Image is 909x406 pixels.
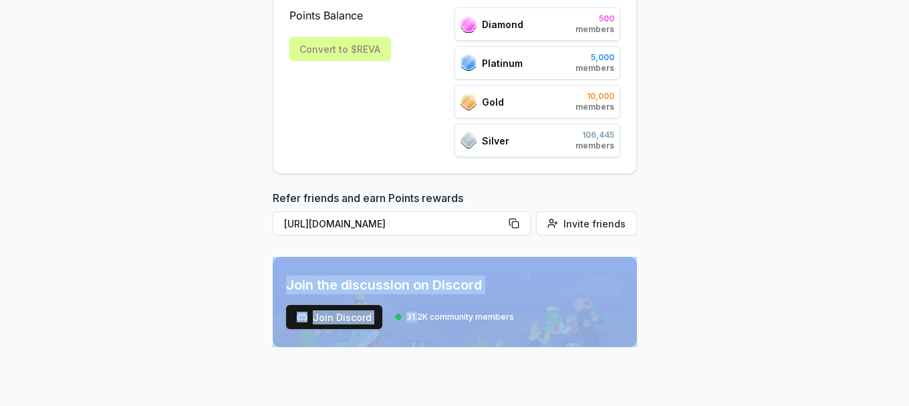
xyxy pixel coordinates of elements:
[536,211,637,235] button: Invite friends
[575,24,614,35] span: members
[461,16,477,33] img: ranks_icon
[461,132,477,149] img: ranks_icon
[482,17,523,31] span: Diamond
[273,190,637,241] div: Refer friends and earn Points rewards
[461,94,477,110] img: ranks_icon
[482,95,504,109] span: Gold
[575,52,614,63] span: 5,000
[273,257,637,347] img: discord_banner
[575,13,614,24] span: 500
[575,63,614,74] span: members
[286,305,382,329] a: testJoin Discord
[482,134,509,148] span: Silver
[289,7,391,23] span: Points Balance
[575,140,614,151] span: members
[273,211,531,235] button: [URL][DOMAIN_NAME]
[406,312,514,322] span: 31.2K community members
[286,276,514,294] span: Join the discussion on Discord
[575,91,614,102] span: 10,000
[482,56,523,70] span: Platinum
[297,312,307,322] img: test
[313,310,372,324] span: Join Discord
[563,217,626,231] span: Invite friends
[286,305,382,329] button: Join Discord
[461,54,477,72] img: ranks_icon
[575,102,614,112] span: members
[575,130,614,140] span: 106,445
